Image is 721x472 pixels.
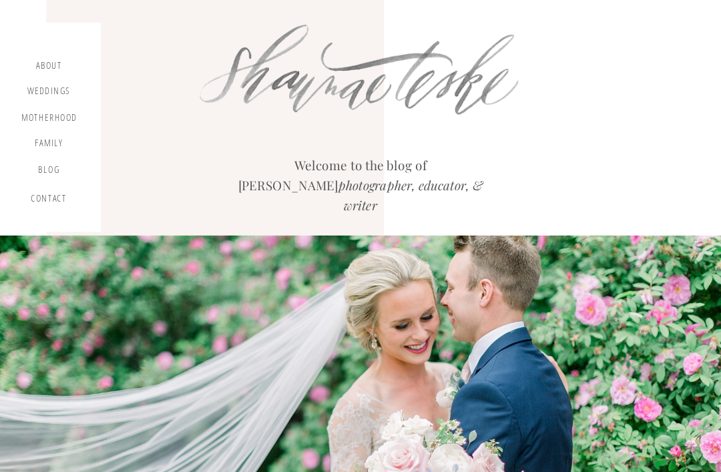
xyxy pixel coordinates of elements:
[26,137,71,152] a: Family
[31,59,67,74] a: about
[26,85,71,101] a: Weddings
[338,176,483,213] i: photographer, educator, & writer
[31,164,67,181] a: blog
[28,192,69,208] a: contact
[21,111,78,125] a: motherhood
[230,155,491,204] h2: Welcome to the blog of [PERSON_NAME]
